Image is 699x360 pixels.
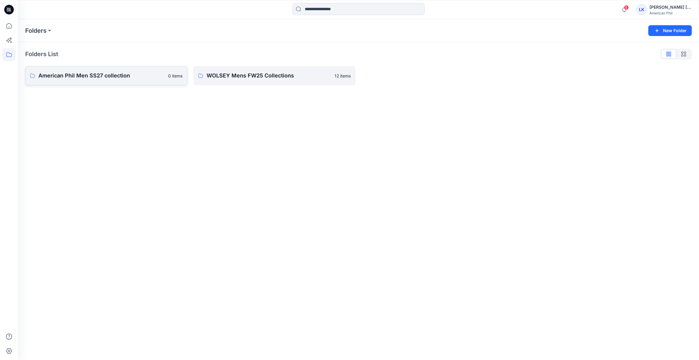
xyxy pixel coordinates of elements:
div: [PERSON_NAME] [PERSON_NAME] [649,4,691,11]
div: LK [636,4,647,15]
button: New Folder [648,25,692,36]
div: American Phil [649,11,691,15]
a: WOLSEY Mens FW25 Collections12 items [193,66,356,85]
p: WOLSEY Mens FW25 Collections [207,71,331,80]
a: American Phil Men SS27 collection0 items [25,66,187,85]
a: Folders [25,26,47,35]
p: 0 items [168,73,183,79]
p: 12 items [334,73,351,79]
span: 6 [624,5,629,10]
p: American Phil Men SS27 collection [38,71,165,80]
p: Folders List [25,50,58,59]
